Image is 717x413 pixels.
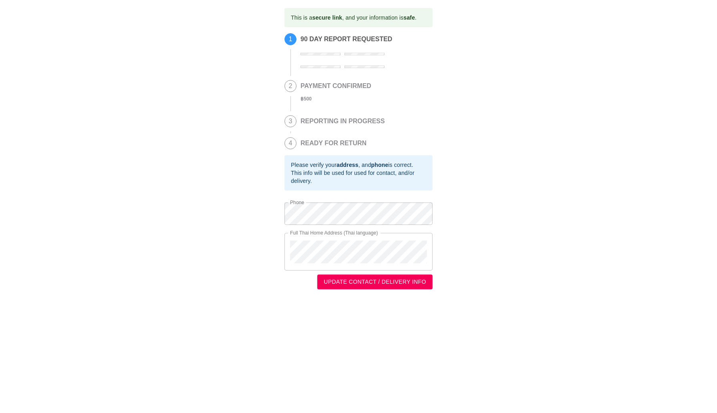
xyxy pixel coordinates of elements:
[291,10,417,25] div: This is a , and your information is .
[317,275,433,289] button: UPDATE CONTACT / DELIVERY INFO
[312,14,342,21] b: secure link
[300,118,385,125] h2: REPORTING IN PROGRESS
[300,96,312,102] b: ฿ 500
[403,14,415,21] b: safe
[300,82,371,90] h2: PAYMENT CONFIRMED
[371,162,389,168] b: phone
[336,162,358,168] b: address
[285,34,296,45] span: 1
[300,36,429,43] h2: 90 DAY REPORT REQUESTED
[285,80,296,92] span: 2
[291,169,426,185] div: This info will be used for used for contact, and/or delivery.
[300,140,367,147] h2: READY FOR RETURN
[285,138,296,149] span: 4
[291,161,426,169] div: Please verify your , and is correct.
[285,116,296,127] span: 3
[324,277,426,287] span: UPDATE CONTACT / DELIVERY INFO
